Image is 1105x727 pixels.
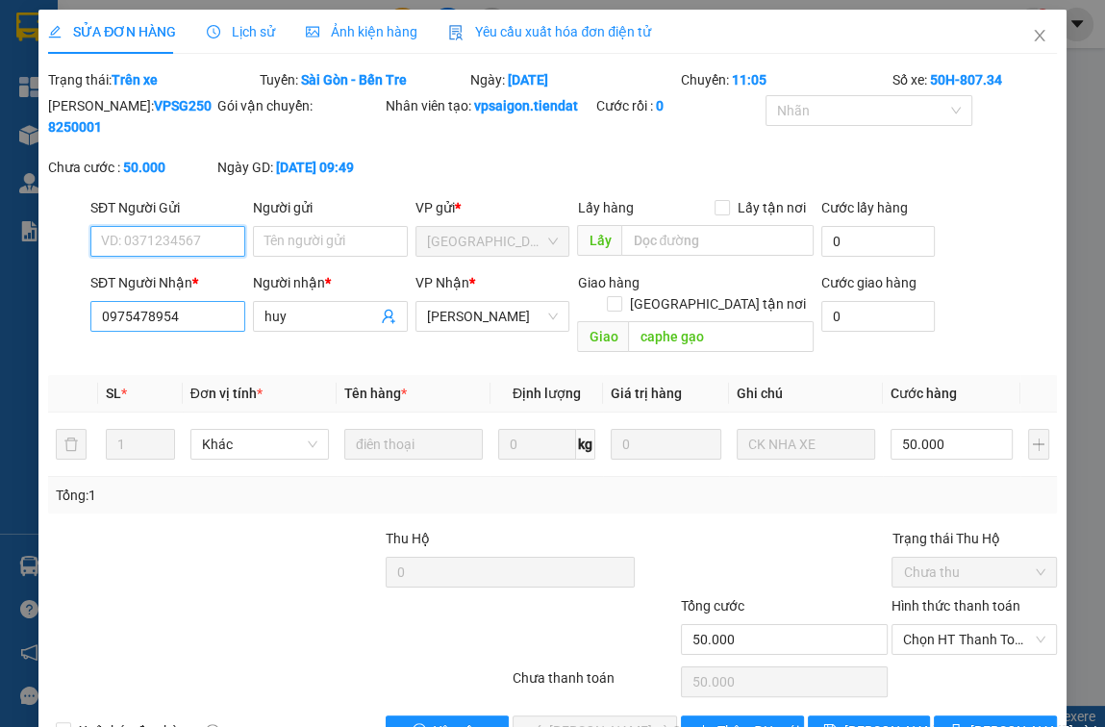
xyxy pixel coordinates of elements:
span: Chọn HT Thanh Toán [903,625,1044,654]
span: Tiên Thuỷ [427,302,559,331]
label: Hình thức thanh toán [892,598,1019,614]
span: Định lượng [513,386,581,401]
b: 50H-807.34 [929,72,1001,88]
span: Lịch sử [207,24,275,39]
div: Tuyến: [258,69,468,90]
label: Cước lấy hàng [821,200,908,215]
span: [PERSON_NAME] [225,111,444,144]
button: plus [1028,429,1049,460]
span: clock-circle [207,25,220,38]
span: user-add [381,309,396,324]
span: VP Nhận [415,275,469,290]
span: Khác [202,430,317,459]
div: Chuyến: [679,69,890,90]
div: Trạng thái Thu Hộ [892,528,1056,549]
div: Người gửi [253,197,408,218]
div: Chưa cước : [48,157,213,178]
div: Người nhận [253,272,408,293]
b: Sài Gòn - Bến Tre [301,72,407,88]
span: Thu Hộ [386,531,430,546]
span: SL [106,386,121,401]
span: Đơn vị tính [190,386,263,401]
div: Tân Phú [225,16,444,39]
span: Tổng cước [681,598,744,614]
div: Tổng: 1 [56,485,428,506]
div: 0949328562 [225,63,444,89]
div: Chưa thanh toán [511,667,679,701]
label: Cước giao hàng [821,275,917,290]
div: Số xe: [890,69,1058,90]
span: picture [306,25,319,38]
div: Ngày: [468,69,679,90]
div: SĐT Người Gửi [90,197,245,218]
span: Nhận: [225,18,271,38]
span: Cước hàng [891,386,957,401]
span: [GEOGRAPHIC_DATA] tận nơi [622,293,814,314]
div: Bà 10 [225,39,444,63]
span: Yêu cầu xuất hóa đơn điện tử [448,24,651,39]
span: Lấy tận nơi [730,197,814,218]
img: icon [448,25,464,40]
div: [GEOGRAPHIC_DATA] [16,16,212,60]
input: Dọc đường [628,321,813,352]
span: Ảnh kiện hàng [306,24,417,39]
span: kg [576,429,595,460]
span: SỬA ĐƠN HÀNG [48,24,176,39]
span: Sài Gòn [427,227,559,256]
b: 50.000 [123,160,165,175]
span: Giao hàng [577,275,639,290]
div: Trạng thái: [46,69,257,90]
span: Giao [577,321,628,352]
span: edit [48,25,62,38]
b: 11:05 [732,72,766,88]
b: vpsaigon.tiendat [474,98,578,113]
th: Ghi chú [729,375,883,413]
div: VP gửi [415,197,570,218]
b: [DATE] 09:49 [276,160,354,175]
b: 0 [656,98,664,113]
input: Dọc đường [621,225,813,256]
input: 0 [611,429,721,460]
span: Chưa thu [903,558,1044,587]
div: Nhân viên tạo: [386,95,592,116]
div: Cước rồi : [596,95,761,116]
input: Cước lấy hàng [821,226,936,257]
div: [PERSON_NAME]: [48,95,213,138]
input: Ghi Chú [737,429,875,460]
div: SĐT Người Nhận [90,272,245,293]
b: [DATE] [508,72,548,88]
span: DĐ: [225,89,253,110]
span: Lấy [577,225,621,256]
button: delete [56,429,87,460]
span: Lấy hàng [577,200,633,215]
span: Tên hàng [344,386,407,401]
span: Gửi: [16,16,46,37]
span: Giá trị hàng [611,386,682,401]
input: VD: Bàn, Ghế [344,429,483,460]
button: Close [1013,10,1067,63]
span: close [1032,28,1047,43]
input: Cước giao hàng [821,301,936,332]
div: Ngày GD: [217,157,382,178]
div: Gói vận chuyển: [217,95,382,116]
b: Trên xe [112,72,158,88]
